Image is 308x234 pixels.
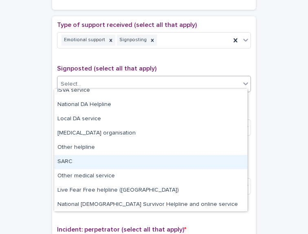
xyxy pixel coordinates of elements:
[117,35,148,46] div: Signposting
[61,80,81,88] div: Select...
[54,198,247,212] div: National Male Survivor Helpline and online service
[54,155,247,169] div: SARC
[54,141,247,155] div: Other helpline
[54,112,247,126] div: Local DA service
[57,22,197,28] span: Type of support received (select all that apply)
[54,126,247,141] div: Other counselling organisation
[57,65,156,72] span: Signposted (select all that apply)
[57,226,186,233] span: Incident: perpetrator (select all that apply)
[54,98,247,112] div: National DA Helpline
[54,169,247,183] div: Other medical service
[54,183,247,198] div: Live Fear Free helpline (Wales)
[62,35,106,46] div: Emotional support
[54,84,247,98] div: ISVA service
